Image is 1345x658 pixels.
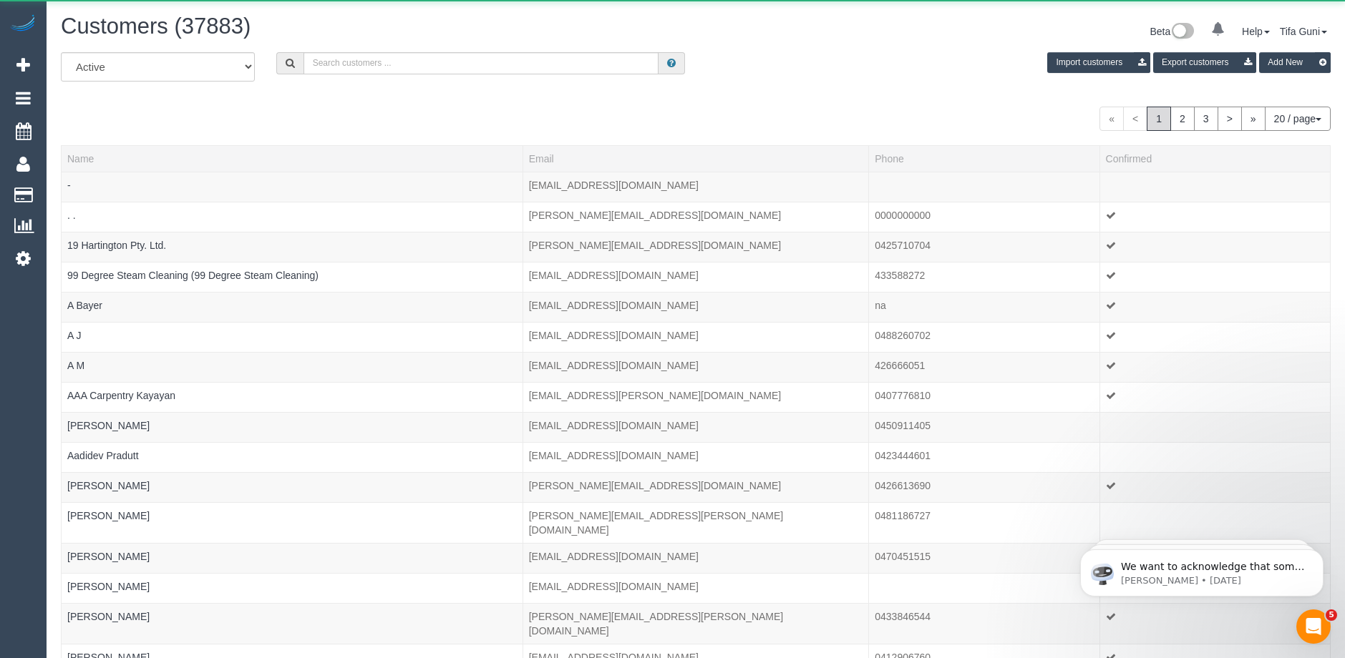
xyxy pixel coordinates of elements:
[62,352,523,382] td: Name
[523,202,869,232] td: Email
[67,581,150,592] a: [PERSON_NAME]
[523,382,869,412] td: Email
[67,373,517,376] div: Tags
[1099,172,1330,202] td: Confirmed
[1099,292,1330,322] td: Confirmed
[62,145,523,172] th: Name
[62,262,523,292] td: Name
[67,252,517,256] div: Tags
[1059,519,1345,619] iframe: Intercom notifications message
[523,232,869,262] td: Email
[869,603,1099,644] td: Phone
[869,292,1099,322] td: Phone
[1242,26,1270,37] a: Help
[869,382,1099,412] td: Phone
[67,480,150,491] a: [PERSON_NAME]
[869,442,1099,472] td: Phone
[67,210,76,221] a: . .
[1099,107,1331,131] nav: Pagination navigation
[67,343,517,346] div: Tags
[869,573,1099,603] td: Phone
[62,573,523,603] td: Name
[523,262,869,292] td: Email
[1296,609,1331,644] iframe: Intercom live chat
[523,573,869,603] td: Email
[1099,472,1330,502] td: Confirmed
[1280,26,1327,37] a: Tifa Guni
[67,313,517,316] div: Tags
[67,270,319,281] a: 99 Degree Steam Cleaning (99 Degree Steam Cleaning)
[523,543,869,573] td: Email
[62,472,523,502] td: Name
[1153,52,1256,73] button: Export customers
[869,145,1099,172] th: Phone
[62,382,523,412] td: Name
[523,603,869,644] td: Email
[1150,26,1194,37] a: Beta
[67,624,517,627] div: Tags
[1099,352,1330,382] td: Confirmed
[523,472,869,502] td: Email
[1265,107,1331,131] button: 20 / page
[523,352,869,382] td: Email
[1259,52,1331,73] button: Add New
[67,240,166,251] a: 19 Hartington Pty. Ltd.
[869,502,1099,543] td: Phone
[67,283,517,286] div: Tags
[62,232,523,262] td: Name
[62,202,523,232] td: Name
[62,543,523,573] td: Name
[1194,107,1218,131] a: 3
[67,611,150,622] a: [PERSON_NAME]
[1099,412,1330,442] td: Confirmed
[869,472,1099,502] td: Phone
[62,412,523,442] td: Name
[1123,107,1147,131] span: <
[62,603,523,644] td: Name
[1170,23,1194,41] img: New interface
[62,442,523,472] td: Name
[523,412,869,442] td: Email
[67,450,139,461] a: Aadidev Pradutt
[523,145,869,172] th: Email
[67,180,71,191] a: -
[869,543,1099,573] td: Phone
[1218,107,1242,131] a: >
[1170,107,1195,131] a: 2
[67,493,517,496] div: Tags
[1326,609,1337,621] span: 5
[523,172,869,202] td: Email
[523,442,869,472] td: Email
[9,14,37,34] img: Automaid Logo
[1099,442,1330,472] td: Confirmed
[67,403,517,406] div: Tags
[1099,382,1330,412] td: Confirmed
[61,14,251,39] span: Customers (37883)
[67,510,150,521] a: [PERSON_NAME]
[304,52,659,74] input: Search customers ...
[1147,107,1171,131] span: 1
[67,300,102,311] a: A Bayer
[523,322,869,352] td: Email
[869,262,1099,292] td: Phone
[869,412,1099,442] td: Phone
[869,202,1099,232] td: Phone
[67,594,517,597] div: Tags
[62,502,523,543] td: Name
[62,41,246,237] span: We want to acknowledge that some users may be experiencing lag or slower performance in our softw...
[523,502,869,543] td: Email
[62,322,523,352] td: Name
[1099,262,1330,292] td: Confirmed
[1099,322,1330,352] td: Confirmed
[1099,502,1330,543] td: Confirmed
[67,420,150,431] a: [PERSON_NAME]
[67,360,84,371] a: A M
[1099,232,1330,262] td: Confirmed
[1099,145,1330,172] th: Confirmed
[1047,52,1150,73] button: Import customers
[67,192,517,196] div: Tags
[67,463,517,466] div: Tags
